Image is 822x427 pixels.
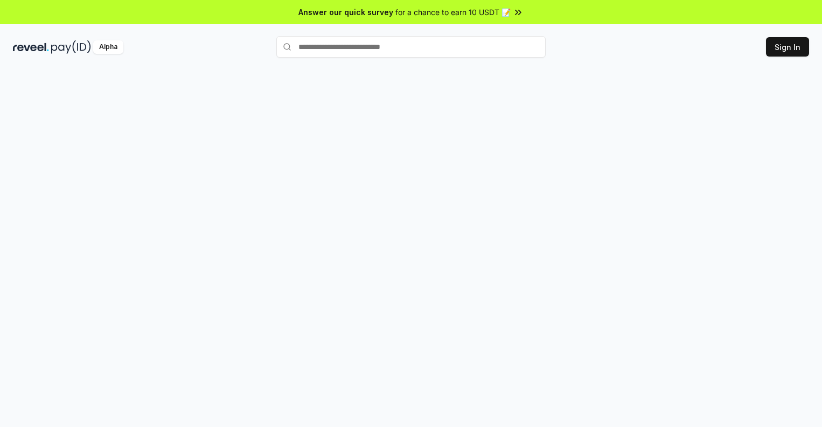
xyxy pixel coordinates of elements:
[766,37,809,57] button: Sign In
[51,40,91,54] img: pay_id
[93,40,123,54] div: Alpha
[395,6,511,18] span: for a chance to earn 10 USDT 📝
[13,40,49,54] img: reveel_dark
[298,6,393,18] span: Answer our quick survey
